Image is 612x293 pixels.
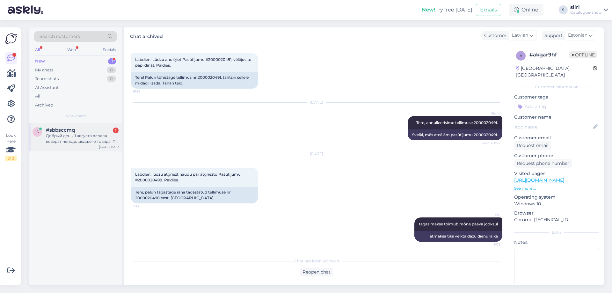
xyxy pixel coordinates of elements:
[102,46,117,54] div: Socials
[294,258,339,264] span: Chat has been archived
[107,76,116,82] div: 0
[514,114,599,121] p: Customer name
[514,84,599,90] div: Customer information
[516,65,593,78] div: [GEOGRAPHIC_DATA], [GEOGRAPHIC_DATA]
[36,129,39,134] span: s
[99,144,119,149] div: [DATE] 13:09
[416,120,498,125] span: Tere, annulleerisime tellimuse 2000020491.
[135,57,252,68] span: Labdien! Lūdzu anulējiet Pasūtījumu #2000020491, vēlējos to papildināt. Paldies.
[5,156,17,161] div: 2 / 3
[35,58,45,64] div: New
[514,123,592,130] input: Add name
[568,32,587,39] span: Estonian
[477,141,500,145] span: Seen ✓ 8:27
[514,186,599,191] p: See more ...
[35,102,54,108] div: Archived
[131,72,258,89] div: Tere! Palun tühistage tellimus nr 2000020491, tahtsin sellele midagi lisada. Tänan teid.
[514,177,564,183] a: [URL][DOMAIN_NAME]
[514,170,599,177] p: Visited pages
[5,33,17,45] img: Askly Logo
[34,46,41,54] div: All
[65,113,86,119] span: New chats
[570,5,608,15] a: siiriCatalogue-shop
[514,201,599,207] p: Windows 10
[520,53,522,58] span: a
[46,127,75,133] span: #sbbsccmq
[422,7,435,13] b: New!
[414,231,502,242] div: atmaksa tiks veikta dažu dienu laikā
[570,5,601,10] div: siiri
[512,32,528,39] span: Latvian
[130,31,163,40] label: Chat archived
[514,159,572,168] div: Request phone number
[482,32,506,39] div: Customer
[559,5,568,14] div: S
[514,141,551,150] div: Request email
[529,51,569,59] div: # akgar9hf
[408,129,502,140] div: Sveiki, mēs atcēlām pasūtījumu 2000020491.
[108,58,116,64] div: 1
[35,67,53,73] div: My chats
[419,222,498,226] span: tagasimakse toimub mõne päeva jooksul
[514,210,599,216] p: Browser
[35,93,40,99] div: All
[477,212,500,217] span: siiri
[35,76,59,82] div: Team chats
[542,32,563,39] div: Support
[477,111,500,116] span: Signe
[569,51,597,58] span: Offline
[514,135,599,141] p: Customer email
[131,187,258,203] div: Tere, palun tagastage raha tagastatud tellimuse nr 2000020498 eest. [GEOGRAPHIC_DATA].
[514,194,599,201] p: Operating system
[131,99,502,105] div: [DATE]
[514,239,599,246] p: Notes
[5,133,17,161] div: Look Here
[46,133,119,144] div: Добрый день! 1 августа делала возврат неподошедшего товара. По данным логистической компании DPD ...
[509,4,543,16] div: Online
[477,242,500,247] span: 9:05
[570,10,601,15] div: Catalogue-shop
[300,268,333,276] div: Reopen chat
[514,216,599,223] p: Chrome [TECHNICAL_ID]
[514,102,599,111] input: Add a tag
[422,6,473,14] div: Try free [DATE]:
[514,94,599,100] p: Customer tags
[133,89,157,94] span: 19:26
[107,67,116,73] div: 0
[135,172,242,182] span: Labdien, lūdzu atgriezt naudu par atgriezto Pasūtījumu #2000020498. Paldies.
[133,204,157,209] span: 8:33
[131,151,502,157] div: [DATE]
[35,84,59,91] div: AI Assistant
[514,152,599,159] p: Customer phone
[514,230,599,235] div: Extra
[476,4,501,16] button: Emails
[40,33,80,40] span: Search customers
[113,128,119,133] div: 1
[66,46,77,54] div: Web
